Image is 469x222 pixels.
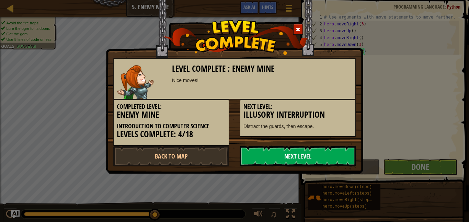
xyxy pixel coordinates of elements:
h5: Next Level: [243,103,352,110]
img: level_complete.png [161,20,308,55]
a: Back to Map [113,146,229,166]
h3: Levels Complete: 4/18 [117,130,226,139]
h5: Introduction to Computer Science [117,123,226,130]
h5: Completed Level: [117,103,226,110]
h3: Enemy Mine [117,110,226,119]
a: Next Level [240,146,356,166]
h3: Level Complete : Enemy Mine [172,64,352,73]
div: Nice moves! [172,77,352,84]
h3: Illusory Interruption [243,110,352,119]
p: Distract the guards, then escape. [243,123,352,130]
img: captain.png [117,65,154,99]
